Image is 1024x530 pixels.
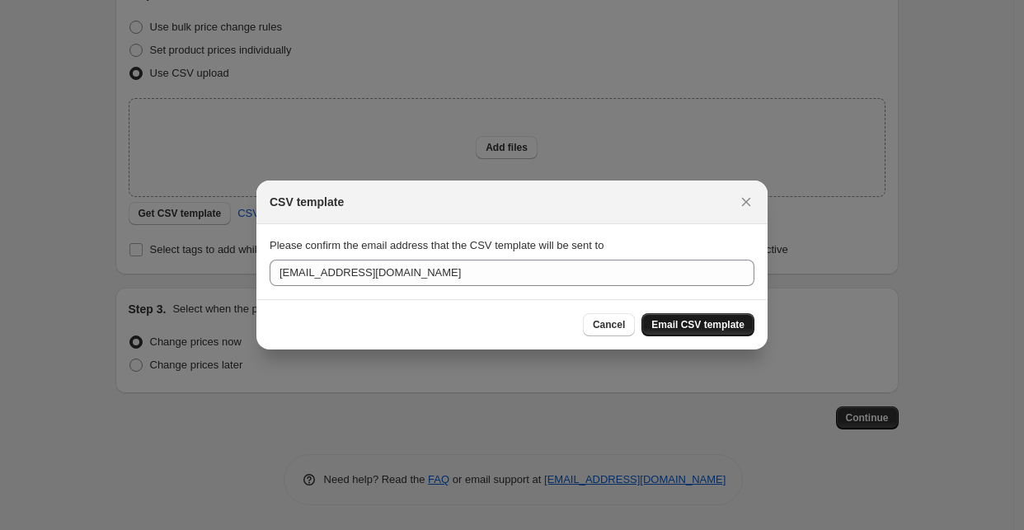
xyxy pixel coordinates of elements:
h2: CSV template [270,194,344,210]
button: Cancel [583,313,635,336]
span: Email CSV template [651,318,745,331]
button: Email CSV template [641,313,754,336]
span: Please confirm the email address that the CSV template will be sent to [270,239,604,251]
button: Close [735,190,758,213]
span: Cancel [593,318,625,331]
